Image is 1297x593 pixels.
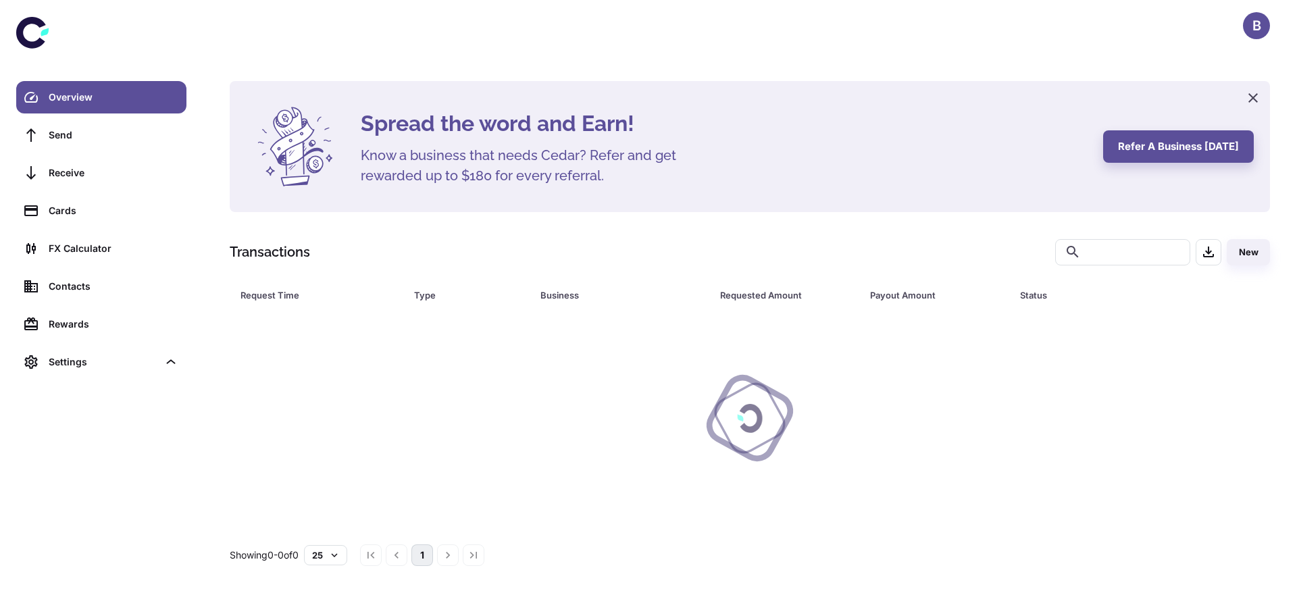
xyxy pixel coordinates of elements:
span: Type [414,286,524,305]
span: Payout Amount [870,286,1004,305]
div: Cards [49,203,178,218]
a: FX Calculator [16,232,186,265]
div: Payout Amount [870,286,986,305]
h1: Transactions [230,242,310,262]
span: Requested Amount [720,286,854,305]
nav: pagination navigation [358,544,486,566]
span: Status [1020,286,1214,305]
div: Status [1020,286,1196,305]
div: Requested Amount [720,286,836,305]
button: New [1227,239,1270,265]
span: Request Time [240,286,398,305]
div: Overview [49,90,178,105]
div: Contacts [49,279,178,294]
p: Showing 0-0 of 0 [230,548,299,563]
div: Settings [16,346,186,378]
h4: Spread the word and Earn! [361,107,1087,140]
div: Type [414,286,506,305]
a: Rewards [16,308,186,340]
div: Request Time [240,286,380,305]
button: page 1 [411,544,433,566]
a: Receive [16,157,186,189]
div: Rewards [49,317,178,332]
div: Settings [49,355,158,369]
button: Refer a business [DATE] [1103,130,1254,163]
h5: Know a business that needs Cedar? Refer and get rewarded up to $180 for every referral. [361,145,698,186]
button: 25 [304,545,347,565]
a: Overview [16,81,186,113]
a: Cards [16,195,186,227]
a: Contacts [16,270,186,303]
button: B [1243,12,1270,39]
div: Receive [49,165,178,180]
a: Send [16,119,186,151]
div: FX Calculator [49,241,178,256]
div: Send [49,128,178,143]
